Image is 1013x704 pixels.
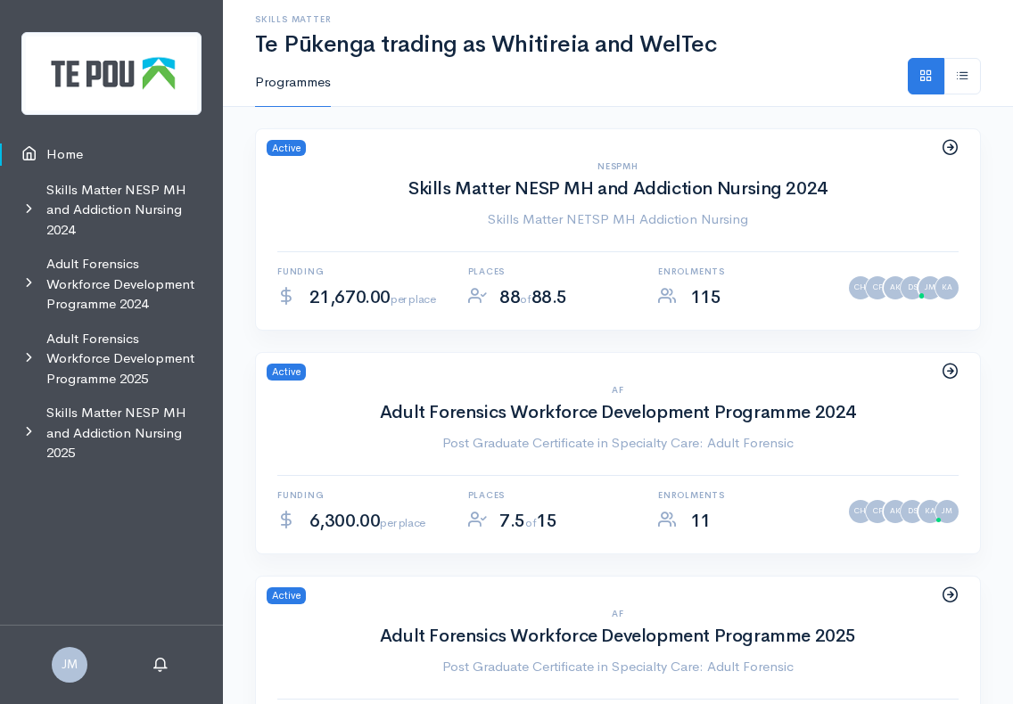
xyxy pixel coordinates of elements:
[277,490,447,500] h6: Funding
[380,515,424,530] span: per place
[935,276,959,299] a: KA
[277,433,959,454] a: Post Graduate Certificate in Specialty Care: Adult Forensic
[849,500,872,523] a: CH
[309,286,436,308] span: 21,670.00
[884,276,907,299] a: AK
[380,401,856,423] a: Adult Forensics Workforce Development Programme 2024
[255,14,981,24] h6: Skills Matter
[690,510,711,532] span: 11
[935,500,959,523] a: JM
[277,609,959,618] h6: AF
[468,490,638,500] h6: Places
[255,58,331,108] a: Programmes
[277,209,959,230] a: Skills Matter NETSP MH Addiction Nursing
[277,385,959,395] h6: AF
[267,140,306,157] span: Active
[52,655,87,672] a: JM
[408,177,828,200] a: Skills Matter NESP MH and Addiction Nursing 2024
[918,276,942,299] a: JM
[309,510,425,532] span: 6,300.00
[918,500,942,523] a: KA
[901,276,924,299] a: DS
[690,286,721,308] span: 115
[499,510,556,532] span: 7.5 15
[866,500,889,523] a: CF
[380,625,856,647] a: Adult Forensics Workforce Development Programme 2025
[468,266,638,276] h6: Places
[277,266,447,276] h6: Funding
[391,291,435,307] span: per place
[658,490,828,500] h6: Enrolments
[277,657,959,677] a: Post Graduate Certificate in Specialty Care: Adult Forensic
[499,286,567,308] span: 88 88.5
[849,276,872,299] a: CH
[901,500,924,523] a: DS
[267,364,306,381] span: Active
[866,276,889,299] a: CF
[525,515,536,530] span: of
[52,647,87,683] span: JM
[277,161,959,171] h6: NESPMH
[520,291,531,307] span: of
[267,587,306,604] span: Active
[21,32,202,115] img: Te Pou
[658,266,828,276] h6: Enrolments
[255,32,981,58] h1: Te Pūkenga trading as Whitireia and WelTec
[884,500,907,523] a: AK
